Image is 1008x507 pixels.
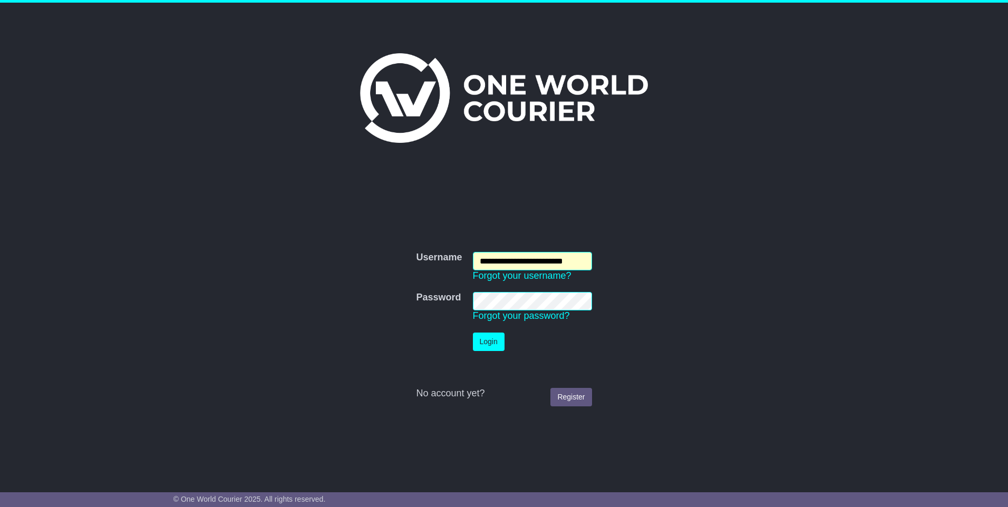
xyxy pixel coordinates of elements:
[473,310,570,321] a: Forgot your password?
[360,53,648,143] img: One World
[416,252,462,264] label: Username
[173,495,326,503] span: © One World Courier 2025. All rights reserved.
[473,270,571,281] a: Forgot your username?
[416,388,592,399] div: No account yet?
[550,388,592,406] a: Register
[473,333,505,351] button: Login
[416,292,461,304] label: Password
